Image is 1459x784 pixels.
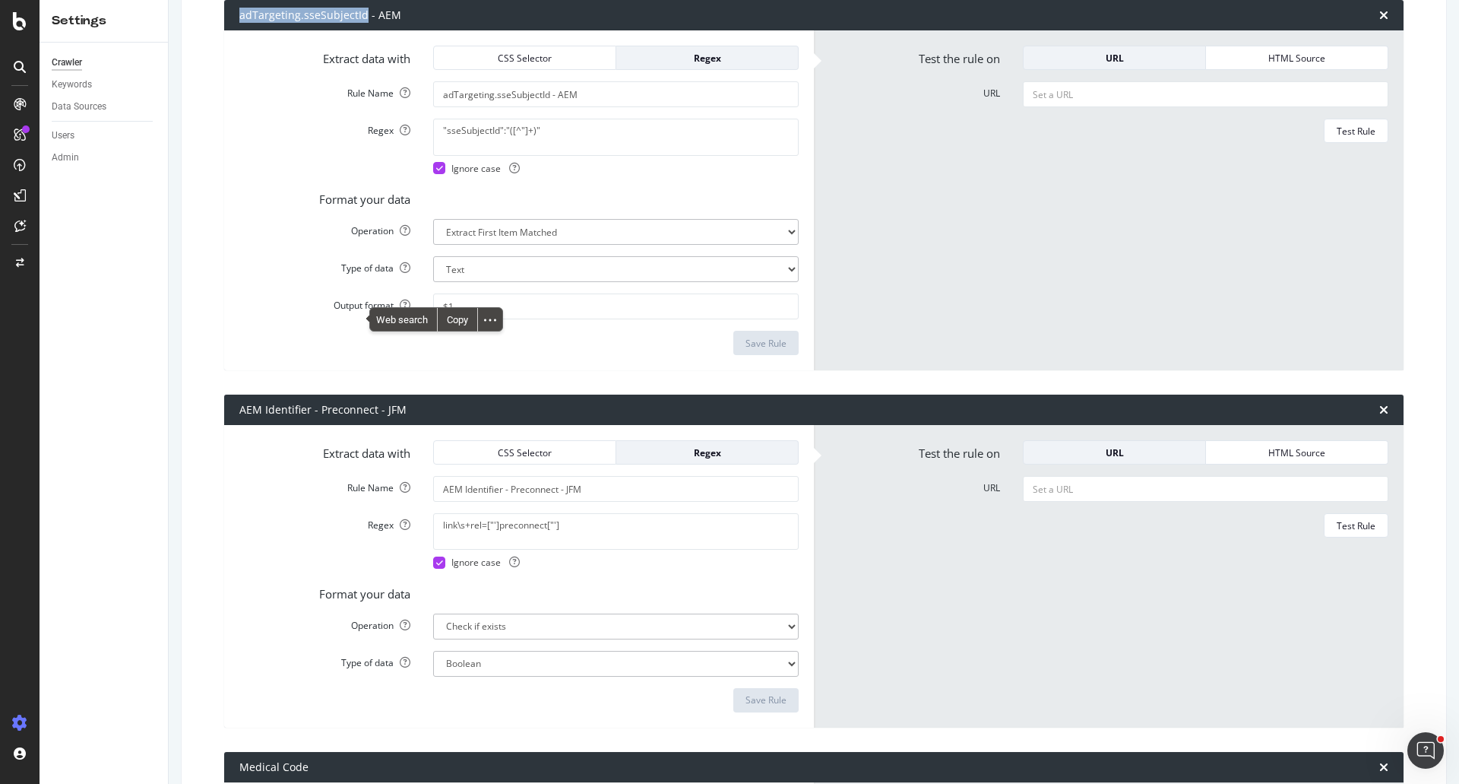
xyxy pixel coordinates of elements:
button: Regex [616,440,799,465]
label: Type of data [228,651,422,669]
a: Data Sources [52,99,157,115]
label: Extract data with [228,46,422,67]
textarea: "sseSubjectId":"([^"]+)" [433,119,799,155]
button: URL [1023,440,1206,465]
label: Rule Name [228,81,422,100]
div: CSS Selector [446,446,603,459]
div: HTML Source [1218,52,1375,65]
span: Ignore case [451,556,520,569]
button: Regex [616,46,799,70]
div: CSS Selector [446,52,603,65]
div: times [1379,9,1388,21]
label: Format your data [228,186,422,208]
button: Save Rule [733,688,799,713]
label: Test the rule on [818,440,1011,462]
button: Test Rule [1324,513,1388,538]
label: Regex [228,119,422,137]
div: Save Rule [745,337,786,350]
div: Settings [52,12,156,30]
div: Admin [52,150,79,166]
a: Crawler [52,55,157,71]
a: Keywords [52,77,157,93]
textarea: link\s+rel=["']preconnect["'] [433,513,799,550]
label: Regex [228,513,422,532]
div: Copy [438,308,477,331]
div: Test Rule [1337,125,1375,138]
div: Keywords [52,77,92,93]
div: Data Sources [52,99,106,115]
button: HTML Source [1206,46,1388,70]
button: CSS Selector [433,46,616,70]
button: URL [1023,46,1206,70]
button: CSS Selector [433,440,616,465]
div: Save Rule [745,694,786,706]
div: Medical Code [239,760,309,775]
div: Users [52,128,74,144]
input: Set a URL [1023,476,1388,502]
input: Set a URL [1023,81,1388,107]
div: times [1379,404,1388,416]
label: Rule Name [228,476,422,494]
button: Test Rule [1324,119,1388,143]
div: Regex [628,446,786,459]
label: Operation [228,219,422,237]
div: URL [1036,52,1193,65]
div: times [1379,761,1388,773]
div: adTargeting.sseSubjectId - AEM [239,8,401,23]
div: AEM Identifier - Preconnect - JFM [239,402,407,417]
label: Extract data with [228,440,422,462]
input: Provide a name [433,81,799,107]
button: Save Rule [733,331,799,355]
label: URL [818,81,1011,100]
iframe: Intercom live chat [1407,732,1444,769]
label: Operation [228,614,422,632]
label: Format your data [228,581,422,602]
div: Test Rule [1337,519,1375,532]
span: Ignore case [451,162,520,175]
label: Type of data [228,256,422,275]
div: HTML Source [1218,446,1375,459]
span: Web search [370,308,437,331]
div: Regex [628,52,786,65]
a: Admin [52,150,157,166]
label: Test the rule on [818,46,1011,67]
label: URL [818,476,1011,494]
input: Provide a name [433,476,799,502]
input: $1 [433,294,799,319]
label: Output format [228,294,422,312]
a: Users [52,128,157,144]
button: HTML Source [1206,440,1388,465]
div: Crawler [52,55,82,71]
div: URL [1036,446,1193,459]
